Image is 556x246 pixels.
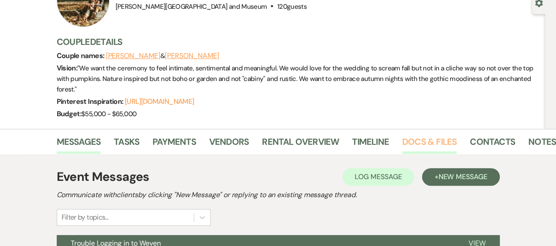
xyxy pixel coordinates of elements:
[57,36,537,48] h3: Couple Details
[116,2,267,11] span: [PERSON_NAME][GEOGRAPHIC_DATA] and Museum
[528,135,556,154] a: Notes
[438,172,487,181] span: New Message
[402,135,457,154] a: Docs & Files
[57,63,78,73] span: Vision:
[352,135,389,154] a: Timeline
[114,135,139,154] a: Tasks
[125,97,194,106] a: [URL][DOMAIN_NAME]
[106,52,160,59] button: [PERSON_NAME]
[81,110,136,118] span: $55,000 - $65,000
[57,97,125,106] span: Pinterest Inspiration:
[57,64,534,94] span: " We want the ceremony to feel intimate, sentimental and meaningful. We would love for the weddin...
[57,51,106,60] span: Couple names:
[57,190,500,200] h2: Communicate with clients by clicking "New Message" or replying to an existing message thread.
[422,168,499,186] button: +New Message
[277,2,307,11] span: 120 guests
[342,168,414,186] button: Log Message
[106,51,219,60] span: &
[355,172,402,181] span: Log Message
[262,135,339,154] a: Rental Overview
[153,135,196,154] a: Payments
[57,109,82,118] span: Budget:
[57,135,101,154] a: Messages
[165,52,219,59] button: [PERSON_NAME]
[209,135,249,154] a: Vendors
[470,135,515,154] a: Contacts
[57,168,149,186] h1: Event Messages
[62,212,109,223] div: Filter by topics...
